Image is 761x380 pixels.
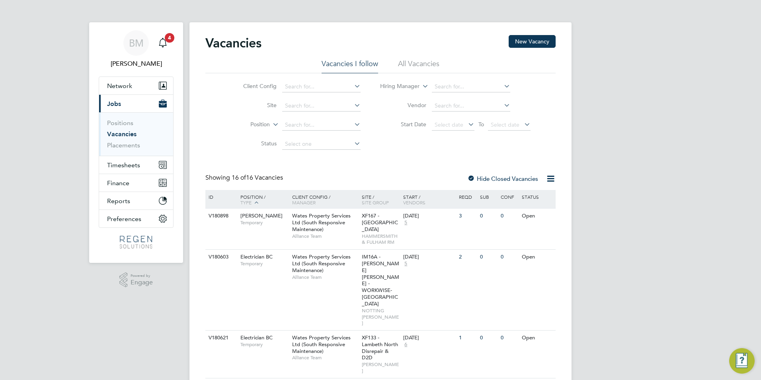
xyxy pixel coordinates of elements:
button: Preferences [99,210,173,227]
span: 16 Vacancies [232,174,283,182]
div: [DATE] [403,213,455,219]
div: Sub [478,190,499,204]
div: Site / [360,190,402,209]
button: Network [99,77,173,94]
span: NOTTING [PERSON_NAME] [362,308,400,326]
div: 0 [499,250,519,264]
div: 0 [478,209,499,223]
div: Position / [234,190,290,210]
div: Start / [401,190,457,209]
div: 3 [457,209,478,223]
span: [PERSON_NAME] [362,361,400,374]
img: regensolutions-logo-retina.png [120,236,152,249]
span: Alliance Team [292,233,358,239]
label: Client Config [231,82,277,90]
label: Vendor [380,102,426,109]
a: Powered byEngage [119,272,153,288]
button: Reports [99,192,173,210]
div: Open [520,331,554,345]
div: V180621 [207,331,234,345]
div: 0 [478,250,499,264]
button: Jobs [99,95,173,112]
input: Search for... [432,100,510,112]
button: Engage Resource Center [729,348,755,374]
span: Site Group [362,199,389,206]
span: Type [240,199,252,206]
span: BM [129,38,144,48]
span: 6 [403,341,408,348]
input: Search for... [282,119,361,131]
span: 5 [403,219,408,226]
input: Search for... [432,81,510,92]
span: Timesheets [107,161,140,169]
span: IM16A - [PERSON_NAME] [PERSON_NAME] - WORKWISE- [GEOGRAPHIC_DATA] [362,253,399,307]
span: Select date [491,121,519,128]
span: Vendors [403,199,425,206]
span: Manager [292,199,316,206]
input: Search for... [282,81,361,92]
div: [DATE] [403,254,455,261]
button: New Vacancy [509,35,556,48]
input: Select one [282,139,361,150]
button: Finance [99,174,173,192]
div: 0 [478,331,499,345]
span: Preferences [107,215,141,223]
div: Conf [499,190,519,204]
span: Billy Mcnamara [99,59,174,69]
div: 2 [457,250,478,264]
span: Electrician BC [240,253,273,260]
span: 4 [165,33,174,43]
a: 4 [155,30,171,56]
label: Site [231,102,277,109]
span: Powered by [131,272,153,279]
span: Alliance Team [292,355,358,361]
label: Start Date [380,121,426,128]
span: 5 [403,261,408,267]
div: 0 [499,209,519,223]
div: Showing [205,174,285,182]
span: Alliance Team [292,274,358,280]
label: Hide Closed Vacancies [467,175,538,182]
a: Positions [107,119,133,127]
span: Wates Property Services Ltd (South Responsive Maintenance) [292,212,351,233]
span: Electrician BC [240,334,273,341]
span: To [476,119,486,129]
span: Temporary [240,219,288,226]
span: XF133 - Lambeth North Disrepair & D2D [362,334,398,361]
span: Wates Property Services Ltd (South Responsive Maintenance) [292,253,351,274]
div: [DATE] [403,335,455,341]
span: Finance [107,179,129,187]
div: Reqd [457,190,478,204]
label: Hiring Manager [374,82,420,90]
div: Status [520,190,554,204]
span: Wates Property Services Ltd (South Responsive Maintenance) [292,334,351,355]
span: Temporary [240,341,288,348]
input: Search for... [282,100,361,112]
label: Position [224,121,270,129]
div: 0 [499,331,519,345]
a: Go to home page [99,236,174,249]
div: Jobs [99,112,173,156]
div: Open [520,250,554,264]
span: Jobs [107,100,121,108]
span: Reports [107,197,130,205]
li: Vacancies I follow [322,59,378,73]
span: Network [107,82,132,90]
div: ID [207,190,234,204]
a: Placements [107,141,140,149]
span: 16 of [232,174,246,182]
div: 1 [457,331,478,345]
li: All Vacancies [398,59,439,73]
nav: Main navigation [89,22,183,263]
span: XF167 - [GEOGRAPHIC_DATA] [362,212,398,233]
div: V180898 [207,209,234,223]
div: Client Config / [290,190,360,209]
div: Open [520,209,554,223]
span: [PERSON_NAME] [240,212,283,219]
label: Status [231,140,277,147]
a: Vacancies [107,130,137,138]
button: Timesheets [99,156,173,174]
span: Select date [435,121,463,128]
a: BM[PERSON_NAME] [99,30,174,69]
span: Engage [131,279,153,286]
